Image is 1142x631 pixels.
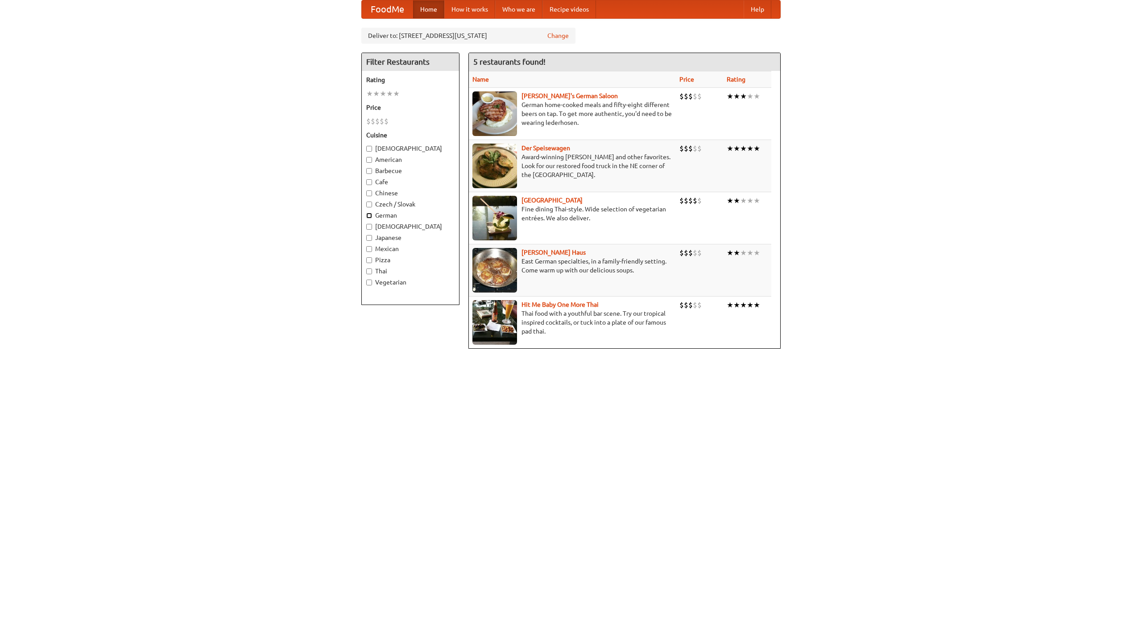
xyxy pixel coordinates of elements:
input: Japanese [366,235,372,241]
li: $ [679,144,684,153]
img: kohlhaus.jpg [472,248,517,293]
a: Change [547,31,569,40]
li: ★ [733,91,740,101]
li: $ [697,300,702,310]
li: $ [684,248,688,258]
li: ★ [727,300,733,310]
input: Cafe [366,179,372,185]
a: Name [472,76,489,83]
li: $ [679,300,684,310]
input: Barbecue [366,168,372,174]
li: $ [366,116,371,126]
input: American [366,157,372,163]
li: $ [688,91,693,101]
img: babythai.jpg [472,300,517,345]
li: ★ [747,91,753,101]
p: East German specialties, in a family-friendly setting. Come warm up with our delicious soups. [472,257,672,275]
li: ★ [727,144,733,153]
li: $ [697,91,702,101]
label: [DEMOGRAPHIC_DATA] [366,144,455,153]
h5: Rating [366,75,455,84]
b: Der Speisewagen [521,144,570,152]
a: [GEOGRAPHIC_DATA] [521,197,583,204]
label: German [366,211,455,220]
li: ★ [747,300,753,310]
a: FoodMe [362,0,413,18]
img: satay.jpg [472,196,517,240]
li: $ [697,196,702,206]
a: [PERSON_NAME]'s German Saloon [521,92,618,99]
li: ★ [393,89,400,99]
img: esthers.jpg [472,91,517,136]
li: ★ [733,248,740,258]
a: Help [744,0,771,18]
li: ★ [747,196,753,206]
li: ★ [740,144,747,153]
li: ★ [727,91,733,101]
li: ★ [740,248,747,258]
li: $ [371,116,375,126]
label: Barbecue [366,166,455,175]
li: $ [684,144,688,153]
label: Czech / Slovak [366,200,455,209]
a: [PERSON_NAME] Haus [521,249,586,256]
input: Pizza [366,257,372,263]
label: Cafe [366,177,455,186]
h4: Filter Restaurants [362,53,459,71]
p: German home-cooked meals and fifty-eight different beers on tap. To get more authentic, you'd nee... [472,100,672,127]
label: Pizza [366,256,455,264]
li: $ [679,196,684,206]
a: Who we are [495,0,542,18]
li: ★ [740,300,747,310]
li: ★ [380,89,386,99]
input: Mexican [366,246,372,252]
li: $ [679,91,684,101]
input: German [366,213,372,219]
li: $ [697,248,702,258]
p: Thai food with a youthful bar scene. Try our tropical inspired cocktails, or tuck into a plate of... [472,309,672,336]
li: ★ [733,144,740,153]
li: $ [697,144,702,153]
li: ★ [727,248,733,258]
input: Czech / Slovak [366,202,372,207]
h5: Price [366,103,455,112]
a: Price [679,76,694,83]
li: $ [688,144,693,153]
li: $ [688,300,693,310]
p: Award-winning [PERSON_NAME] and other favorites. Look for our restored food truck in the NE corne... [472,153,672,179]
li: $ [375,116,380,126]
div: Deliver to: [STREET_ADDRESS][US_STATE] [361,28,575,44]
a: Home [413,0,444,18]
p: Fine dining Thai-style. Wide selection of vegetarian entrées. We also deliver. [472,205,672,223]
li: ★ [373,89,380,99]
li: ★ [733,196,740,206]
img: speisewagen.jpg [472,144,517,188]
input: [DEMOGRAPHIC_DATA] [366,224,372,230]
li: $ [693,196,697,206]
a: Rating [727,76,745,83]
input: Vegetarian [366,280,372,285]
li: $ [684,196,688,206]
li: ★ [733,300,740,310]
li: ★ [740,91,747,101]
a: Hit Me Baby One More Thai [521,301,599,308]
label: Japanese [366,233,455,242]
li: ★ [753,91,760,101]
label: Mexican [366,244,455,253]
li: $ [693,248,697,258]
li: ★ [753,144,760,153]
label: Chinese [366,189,455,198]
li: $ [384,116,389,126]
li: ★ [366,89,373,99]
li: ★ [753,196,760,206]
li: ★ [740,196,747,206]
label: [DEMOGRAPHIC_DATA] [366,222,455,231]
li: ★ [747,248,753,258]
label: Thai [366,267,455,276]
li: ★ [727,196,733,206]
input: Thai [366,268,372,274]
li: $ [380,116,384,126]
